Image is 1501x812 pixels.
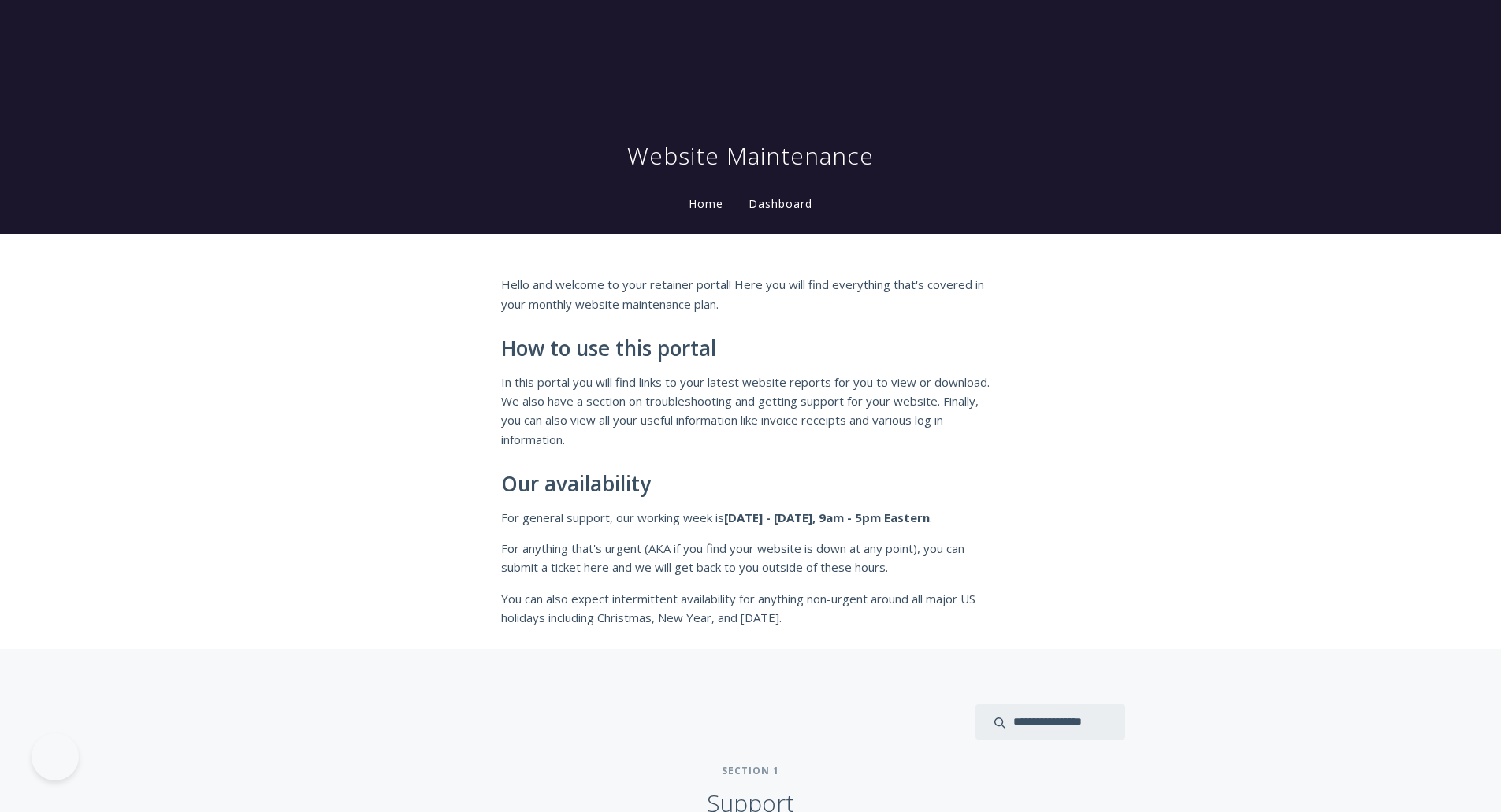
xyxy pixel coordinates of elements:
a: Home [685,196,726,211]
strong: [DATE] - [DATE], 9am - 5pm Eastern [724,510,930,525]
h2: Our availability [501,473,1001,496]
p: For general support, our working week is . [501,508,1001,527]
iframe: Toggle Customer Support [32,733,79,780]
a: Dashboard [745,196,816,213]
p: In this portal you will find links to your latest website reports for you to view or download. We... [501,373,1001,450]
p: For anything that's urgent (AKA if you find your website is down at any point), you can submit a ... [501,539,1001,577]
p: Hello and welcome to your retainer portal! Here you will find everything that's covered in your m... [501,275,1001,313]
h1: Website Maintenance [627,140,874,172]
p: You can also expect intermittent availability for anything non-urgent around all major US holiday... [501,589,1001,628]
input: search input [975,704,1125,740]
h2: How to use this portal [501,337,1001,361]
